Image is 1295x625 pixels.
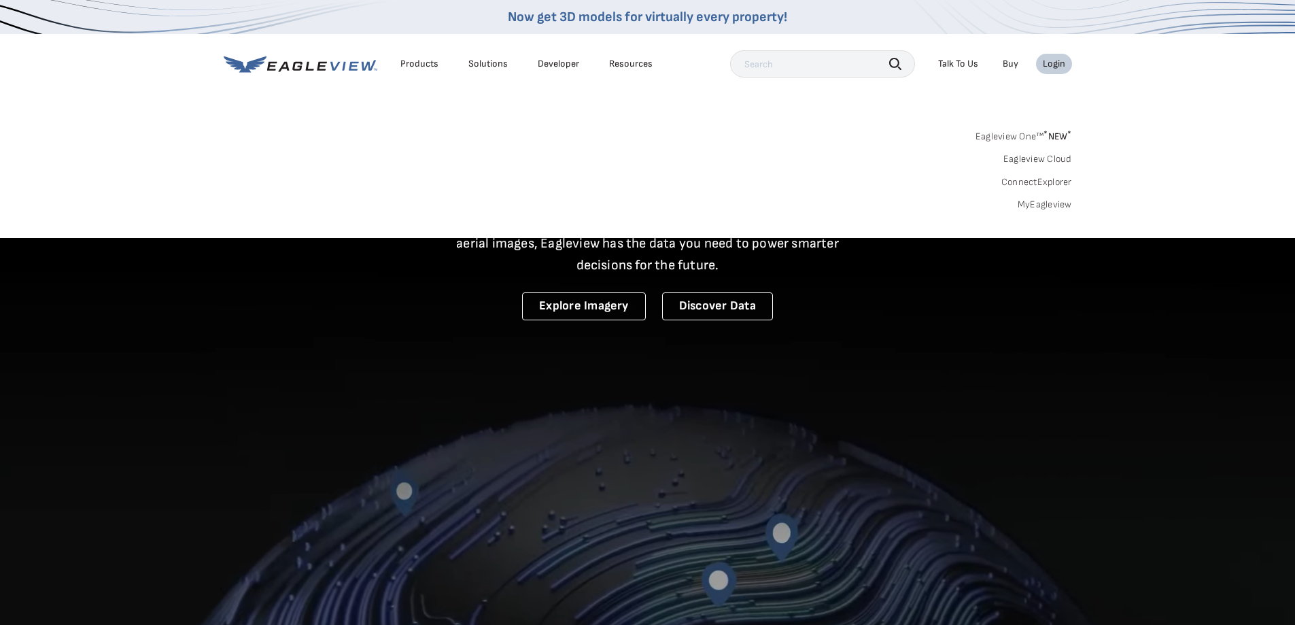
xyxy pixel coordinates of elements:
[468,58,508,70] div: Solutions
[938,58,978,70] div: Talk To Us
[1043,131,1071,142] span: NEW
[1003,58,1018,70] a: Buy
[1018,199,1072,211] a: MyEagleview
[730,50,915,78] input: Search
[1043,58,1065,70] div: Login
[538,58,579,70] a: Developer
[609,58,653,70] div: Resources
[508,9,787,25] a: Now get 3D models for virtually every property!
[440,211,856,276] p: A new era starts here. Built on more than 3.5 billion high-resolution aerial images, Eagleview ha...
[1001,176,1072,188] a: ConnectExplorer
[975,126,1072,142] a: Eagleview One™*NEW*
[400,58,438,70] div: Products
[662,292,773,320] a: Discover Data
[1003,153,1072,165] a: Eagleview Cloud
[522,292,646,320] a: Explore Imagery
